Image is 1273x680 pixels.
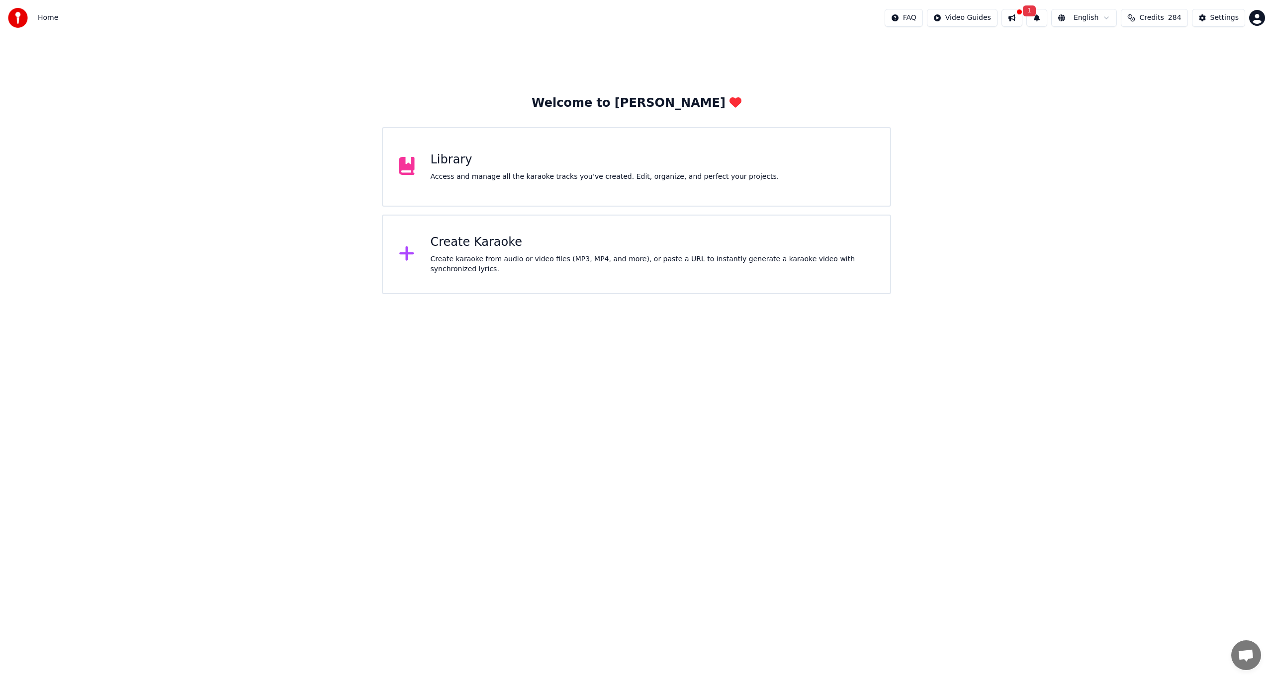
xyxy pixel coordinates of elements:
[1210,13,1239,23] div: Settings
[431,152,779,168] div: Library
[1023,5,1036,16] span: 1
[38,13,58,23] nav: breadcrumb
[1192,9,1245,27] button: Settings
[1231,640,1261,670] a: Open chat
[38,13,58,23] span: Home
[1139,13,1164,23] span: Credits
[8,8,28,28] img: youka
[927,9,998,27] button: Video Guides
[1168,13,1182,23] span: 284
[431,234,875,250] div: Create Karaoke
[1026,9,1047,27] button: 1
[532,95,741,111] div: Welcome to [PERSON_NAME]
[1121,9,1187,27] button: Credits284
[885,9,923,27] button: FAQ
[431,254,875,274] div: Create karaoke from audio or video files (MP3, MP4, and more), or paste a URL to instantly genera...
[431,172,779,182] div: Access and manage all the karaoke tracks you’ve created. Edit, organize, and perfect your projects.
